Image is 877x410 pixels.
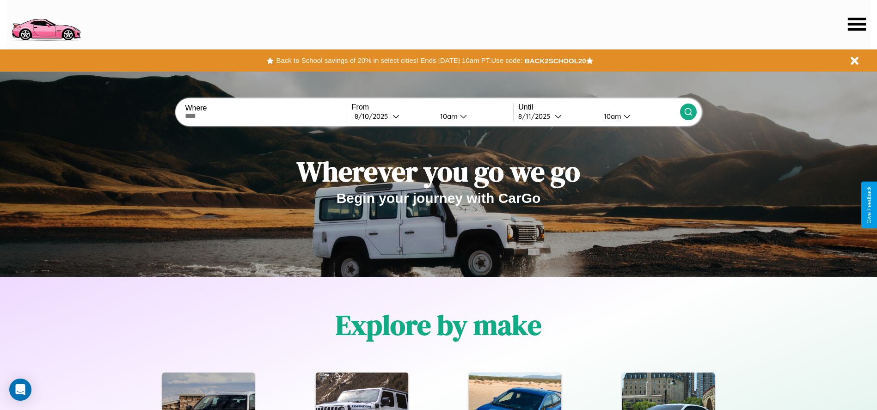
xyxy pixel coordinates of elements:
[274,54,524,67] button: Back to School savings of 20% in select cities! Ends [DATE] 10am PT.Use code:
[596,111,680,121] button: 10am
[352,103,513,111] label: From
[9,379,31,401] div: Open Intercom Messenger
[433,111,514,121] button: 10am
[525,57,586,65] b: BACK2SCHOOL20
[435,112,460,121] div: 10am
[352,111,433,121] button: 8/10/2025
[7,5,85,43] img: logo
[336,306,541,344] h1: Explore by make
[355,112,393,121] div: 8 / 10 / 2025
[599,112,624,121] div: 10am
[866,186,872,224] div: Give Feedback
[518,112,555,121] div: 8 / 11 / 2025
[185,104,346,112] label: Where
[518,103,680,111] label: Until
